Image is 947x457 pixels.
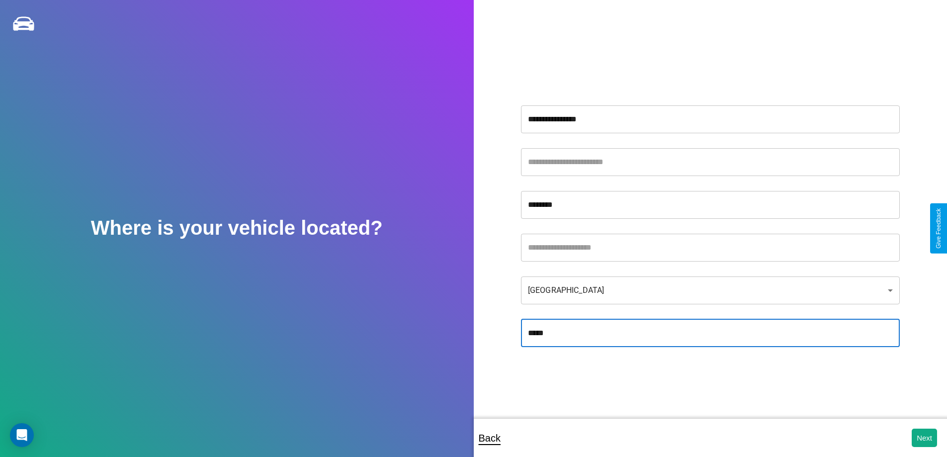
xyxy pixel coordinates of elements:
[521,276,900,304] div: [GEOGRAPHIC_DATA]
[935,208,942,249] div: Give Feedback
[91,217,383,239] h2: Where is your vehicle located?
[912,429,937,447] button: Next
[10,423,34,447] div: Open Intercom Messenger
[479,429,501,447] p: Back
